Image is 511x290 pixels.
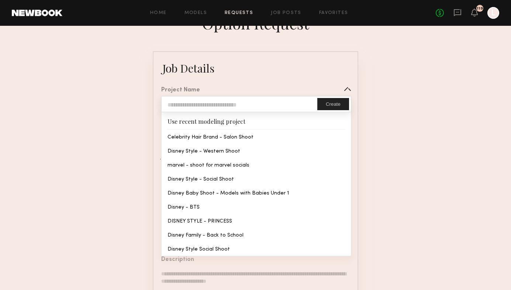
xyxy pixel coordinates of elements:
[487,7,499,19] a: L
[162,228,351,242] div: Disney Family - Back to School
[271,11,301,15] a: Job Posts
[162,186,351,200] div: Disney Baby Shoot - Models with Babies Under 1
[162,144,351,158] div: Disney Style - Western Shoot
[162,172,351,186] div: Disney Style - Social Shoot
[162,214,351,228] div: DISNEY STYLE - PRINCESS
[319,11,348,15] a: Favorites
[317,98,349,110] button: Create
[225,11,253,15] a: Requests
[162,112,351,129] div: Use recent modeling project
[150,11,167,15] a: Home
[161,257,194,263] div: Description
[161,87,200,93] div: Project Name
[162,200,351,214] div: Disney - BTS
[162,61,214,76] div: Job Details
[162,242,351,256] div: Disney Style Social Shoot
[477,7,483,11] div: 119
[162,158,351,172] div: marvel - shoot for marvel socials
[162,130,351,144] div: Celebrity Hair Brand - Salon Shoot
[184,11,207,15] a: Models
